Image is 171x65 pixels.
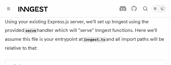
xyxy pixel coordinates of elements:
button: Toggle navigation [5,5,12,12]
code: inngest.ts [83,37,106,42]
code: serve [24,28,37,33]
p: Using your existing Express.js server, we'll set up Inngest using the provided handler which will... [5,17,166,52]
button: Find something... [142,5,149,12]
button: Toggle dark mode [151,5,166,12]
